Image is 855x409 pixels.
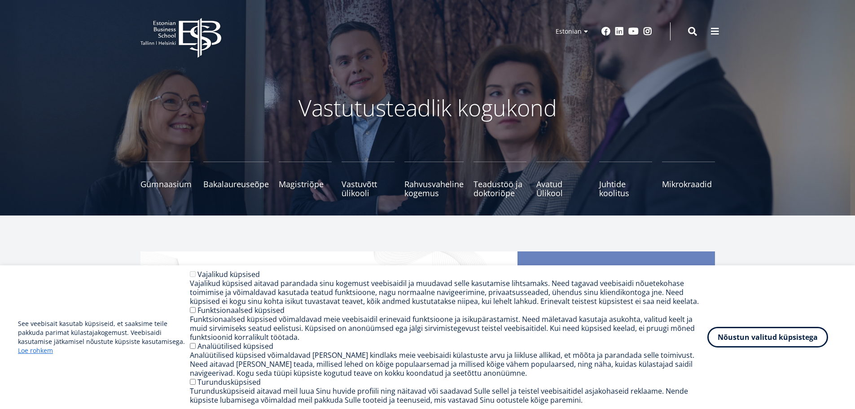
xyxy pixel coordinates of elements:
[707,327,828,347] button: Nõustun valitud küpsistega
[279,180,332,189] span: Magistriõpe
[190,315,707,342] div: Funktsionaalsed küpsised võimaldavad meie veebisaidil erinevaid funktsioone ja isikupärastamist. ...
[197,341,273,351] label: Analüütilised küpsised
[18,319,190,355] p: See veebisait kasutab küpsiseid, et saaksime teile pakkuda parimat külastajakogemust. Veebisaidi ...
[404,180,464,198] span: Rahvusvaheline kogemus
[536,162,589,198] a: Avatud Ülikool
[197,377,261,387] label: Turundusküpsised
[599,162,652,198] a: Juhtide koolitus
[404,162,464,198] a: Rahvusvaheline kogemus
[140,162,193,198] a: Gümnaasium
[662,162,715,198] a: Mikrokraadid
[190,387,707,405] div: Turundusküpsiseid aitavad meil luua Sinu huvide profiili ning näitavad või saadavad Sulle sellel ...
[643,27,652,36] a: Instagram
[190,351,707,378] div: Analüütilised küpsised võimaldavad [PERSON_NAME] kindlaks meie veebisaidi külastuste arvu ja liik...
[197,269,260,279] label: Vajalikud küpsised
[190,94,666,121] p: Vastutusteadlik kogukond
[662,180,715,189] span: Mikrokraadid
[203,180,269,189] span: Bakalaureuseõpe
[599,180,652,198] span: Juhtide koolitus
[279,162,332,198] a: Magistriõpe
[203,162,269,198] a: Bakalaureuseõpe
[615,27,624,36] a: Linkedin
[474,162,526,198] a: Teadustöö ja doktoriõpe
[190,279,707,306] div: Vajalikud küpsised aitavad parandada sinu kogemust veebisaidil ja muudavad selle kasutamise lihts...
[474,180,526,198] span: Teadustöö ja doktoriõpe
[197,305,285,315] label: Funktsionaalsed küpsised
[342,180,395,198] span: Vastuvõtt ülikooli
[601,27,610,36] a: Facebook
[18,346,53,355] a: Loe rohkem
[628,27,639,36] a: Youtube
[342,162,395,198] a: Vastuvõtt ülikooli
[536,180,589,198] span: Avatud Ülikool
[140,180,193,189] span: Gümnaasium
